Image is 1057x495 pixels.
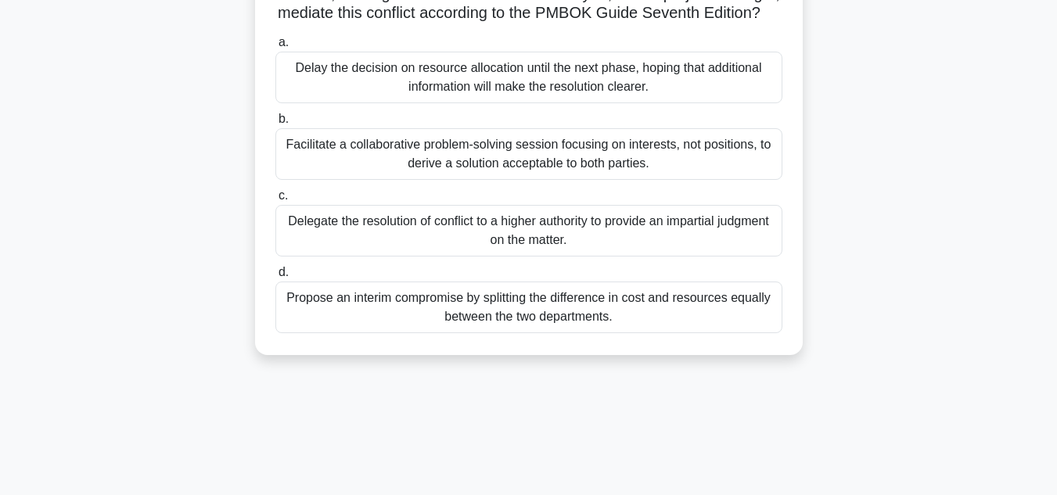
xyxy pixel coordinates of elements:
span: d. [279,265,289,278]
div: Delay the decision on resource allocation until the next phase, hoping that additional informatio... [275,52,782,103]
div: Delegate the resolution of conflict to a higher authority to provide an impartial judgment on the... [275,205,782,256]
div: Propose an interim compromise by splitting the difference in cost and resources equally between t... [275,282,782,333]
div: Facilitate a collaborative problem-solving session focusing on interests, not positions, to deriv... [275,128,782,180]
span: a. [279,35,289,48]
span: c. [279,188,288,202]
span: b. [279,112,289,125]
